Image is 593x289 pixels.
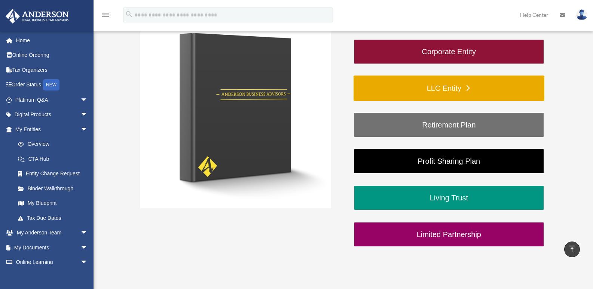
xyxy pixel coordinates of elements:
[5,62,99,77] a: Tax Organizers
[10,181,95,196] a: Binder Walkthrough
[125,10,133,18] i: search
[354,222,544,247] a: Limited Partnership
[5,240,99,255] a: My Documentsarrow_drop_down
[354,39,544,64] a: Corporate Entity
[43,79,59,90] div: NEW
[80,107,95,123] span: arrow_drop_down
[5,255,99,270] a: Online Learningarrow_drop_down
[10,151,99,166] a: CTA Hub
[354,76,544,101] a: LLC Entity
[101,10,110,19] i: menu
[354,185,544,210] a: Living Trust
[80,225,95,241] span: arrow_drop_down
[568,245,577,253] i: vertical_align_top
[80,122,95,137] span: arrow_drop_down
[10,196,99,211] a: My Blueprint
[5,92,99,107] a: Platinum Q&Aarrow_drop_down
[354,148,544,174] a: Profit Sharing Plan
[10,210,99,225] a: Tax Due Dates
[5,122,99,137] a: My Entitiesarrow_drop_down
[10,137,99,152] a: Overview
[5,225,99,240] a: My Anderson Teamarrow_drop_down
[354,112,544,138] a: Retirement Plan
[101,13,110,19] a: menu
[80,240,95,255] span: arrow_drop_down
[3,9,71,24] img: Anderson Advisors Platinum Portal
[80,255,95,270] span: arrow_drop_down
[564,242,580,257] a: vertical_align_top
[576,9,587,20] img: User Pic
[5,33,99,48] a: Home
[5,107,99,122] a: Digital Productsarrow_drop_down
[5,48,99,63] a: Online Ordering
[5,77,99,93] a: Order StatusNEW
[80,92,95,108] span: arrow_drop_down
[10,166,99,181] a: Entity Change Request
